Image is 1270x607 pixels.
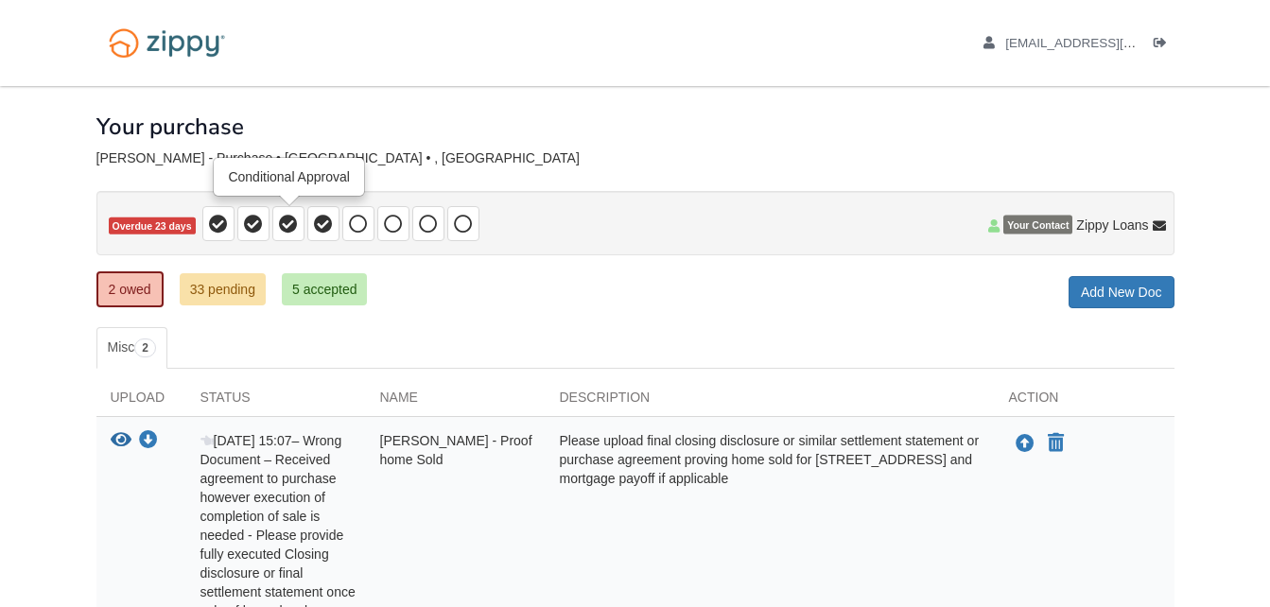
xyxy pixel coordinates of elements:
button: View Laura Somers - Proof home Sold [111,431,131,451]
a: Log out [1154,36,1174,55]
a: Add New Doc [1069,276,1174,308]
a: 33 pending [180,273,266,305]
span: Your Contact [1003,216,1072,234]
div: Upload [96,388,186,416]
div: [PERSON_NAME] - Purchase • [GEOGRAPHIC_DATA] • , [GEOGRAPHIC_DATA] [96,150,1174,166]
a: 5 accepted [282,273,368,305]
button: Upload Laura Somers - Proof home Sold [1014,431,1036,456]
h1: Your purchase [96,114,244,139]
div: Description [546,388,995,416]
span: Zippy Loans [1076,216,1148,234]
div: Conditional Approval [215,159,362,195]
span: salgadoql@gmail.com [1005,36,1222,50]
span: 2 [134,338,156,357]
a: Misc [96,327,167,369]
a: 2 owed [96,271,164,307]
div: Name [366,388,546,416]
a: Download Laura Somers - Proof home Sold [139,434,158,449]
span: [DATE] 15:07 [200,433,292,448]
span: Overdue 23 days [109,217,196,235]
div: Status [186,388,366,416]
img: Logo [96,19,237,67]
button: Declare Laura Somers - Proof home Sold not applicable [1046,432,1066,455]
div: Action [995,388,1174,416]
span: [PERSON_NAME] - Proof home Sold [380,433,532,467]
a: edit profile [983,36,1223,55]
